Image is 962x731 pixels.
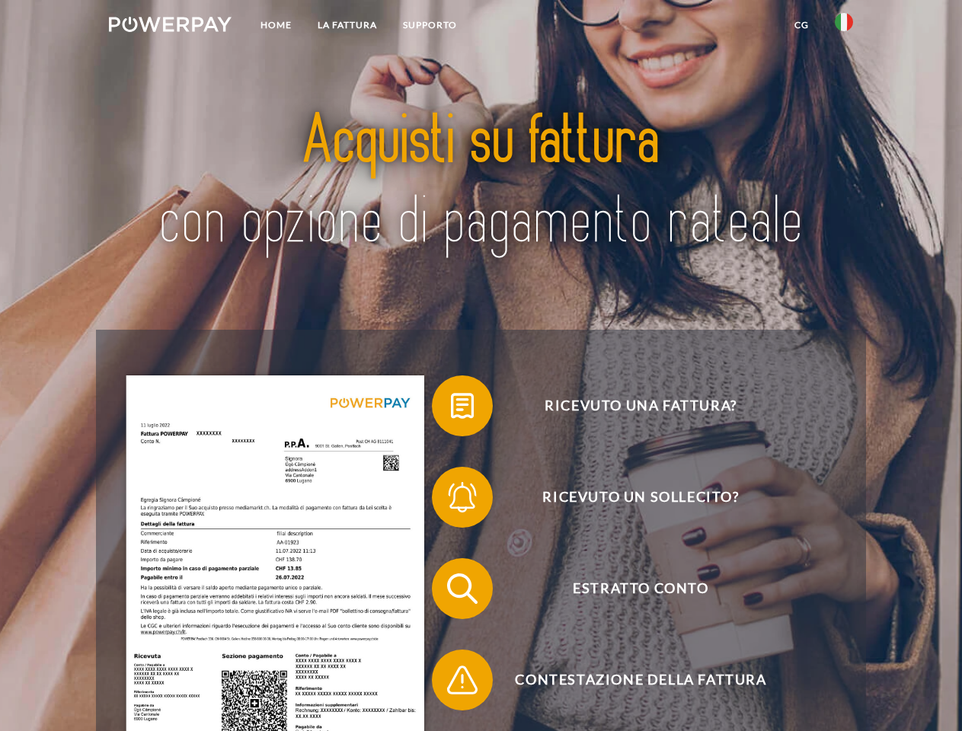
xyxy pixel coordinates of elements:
[454,467,827,528] span: Ricevuto un sollecito?
[432,650,828,710] button: Contestazione della fattura
[454,375,827,436] span: Ricevuto una fattura?
[443,387,481,425] img: qb_bill.svg
[109,17,232,32] img: logo-powerpay-white.svg
[432,467,828,528] button: Ricevuto un sollecito?
[781,11,822,39] a: CG
[390,11,470,39] a: Supporto
[454,558,827,619] span: Estratto conto
[443,570,481,608] img: qb_search.svg
[454,650,827,710] span: Contestazione della fattura
[432,558,828,619] button: Estratto conto
[443,661,481,699] img: qb_warning.svg
[835,13,853,31] img: it
[145,73,817,292] img: title-powerpay_it.svg
[432,375,828,436] button: Ricevuto una fattura?
[443,478,481,516] img: qb_bell.svg
[248,11,305,39] a: Home
[305,11,390,39] a: LA FATTURA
